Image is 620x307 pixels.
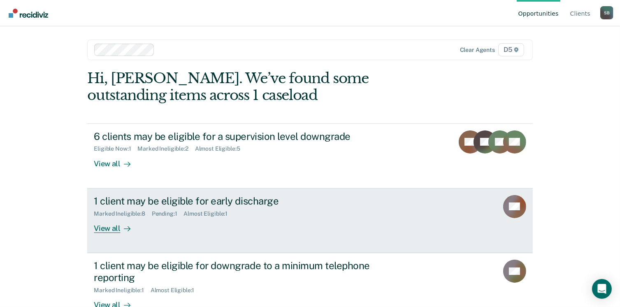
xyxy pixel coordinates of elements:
div: 1 client may be eligible for early discharge [94,195,383,207]
div: Clear agents [460,47,495,53]
div: Almost Eligible : 1 [151,287,201,294]
div: View all [94,217,140,233]
div: Open Intercom Messenger [592,279,612,299]
div: Almost Eligible : 5 [195,145,247,152]
a: 6 clients may be eligible for a supervision level downgradeEligible Now:1Marked Ineligible:2Almos... [87,123,532,188]
div: 6 clients may be eligible for a supervision level downgrade [94,130,383,142]
div: View all [94,152,140,168]
button: Profile dropdown button [600,6,613,19]
div: S B [600,6,613,19]
a: 1 client may be eligible for early dischargeMarked Ineligible:8Pending:1Almost Eligible:1View all [87,188,532,253]
span: D5 [498,43,524,56]
div: Marked Ineligible : 1 [94,287,150,294]
div: Hi, [PERSON_NAME]. We’ve found some outstanding items across 1 caseload [87,70,444,104]
div: 1 client may be eligible for downgrade to a minimum telephone reporting [94,260,383,284]
img: Recidiviz [9,9,48,18]
div: Pending : 1 [152,210,184,217]
div: Marked Ineligible : 8 [94,210,151,217]
div: Marked Ineligible : 2 [137,145,195,152]
div: Almost Eligible : 1 [184,210,235,217]
div: Eligible Now : 1 [94,145,137,152]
